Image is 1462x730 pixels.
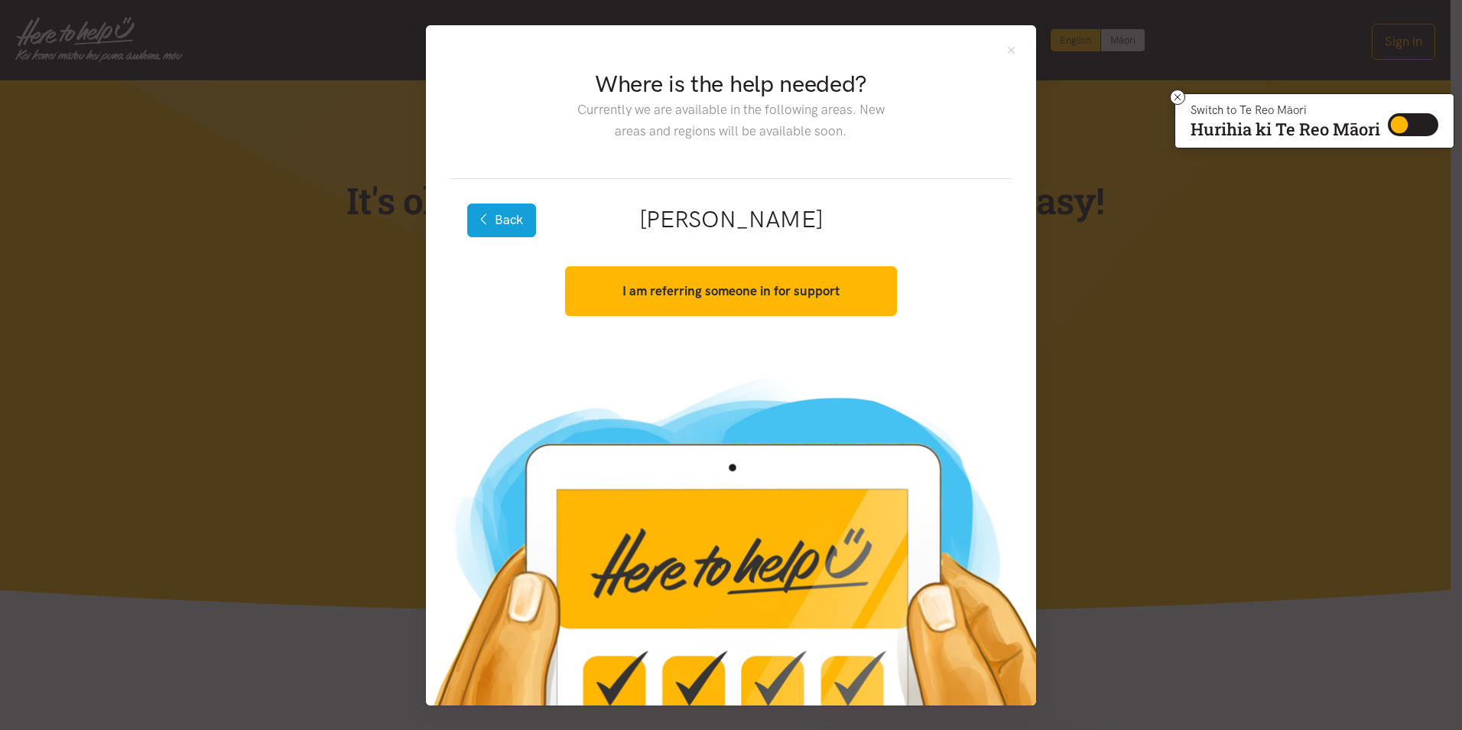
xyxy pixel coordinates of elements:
p: Currently we are available in the following areas. New areas and regions will be available soon. [565,99,896,141]
button: I am referring someone in for support [565,266,896,316]
button: Back [467,204,536,237]
strong: I am referring someone in for support [622,283,840,298]
p: Switch to Te Reo Māori [1191,106,1380,115]
h2: Where is the help needed? [565,68,896,100]
p: Hurihia ki Te Reo Māori [1191,122,1380,136]
button: Close [1005,44,1018,57]
h2: [PERSON_NAME] [475,204,987,236]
